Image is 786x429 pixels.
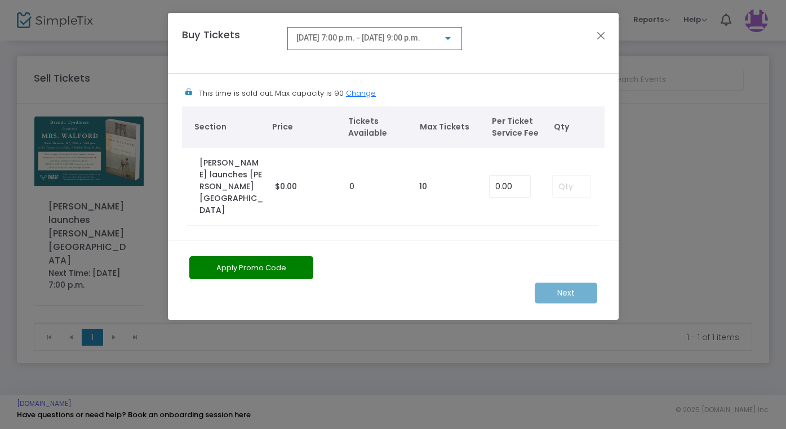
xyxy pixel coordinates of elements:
[176,27,282,59] h4: Buy Tickets
[492,115,548,139] span: Per Ticket Service Fee
[593,28,608,43] button: Close
[194,121,261,133] span: Section
[199,157,264,216] label: [PERSON_NAME] launches [PERSON_NAME][GEOGRAPHIC_DATA]
[199,88,376,99] p: This time is sold out. Max capacity is 90
[275,181,297,192] span: $0.00
[490,176,530,197] input: Enter Service Fee
[419,181,427,193] label: 10
[348,115,409,139] span: Tickets Available
[554,121,599,133] span: Qty
[296,33,420,42] span: [DATE] 7:00 p.m. - [DATE] 9:00 p.m.
[272,121,337,133] span: Price
[189,256,313,279] button: Apply Promo Code
[420,121,481,133] span: Max Tickets
[346,88,376,99] a: Change
[349,181,354,193] label: 0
